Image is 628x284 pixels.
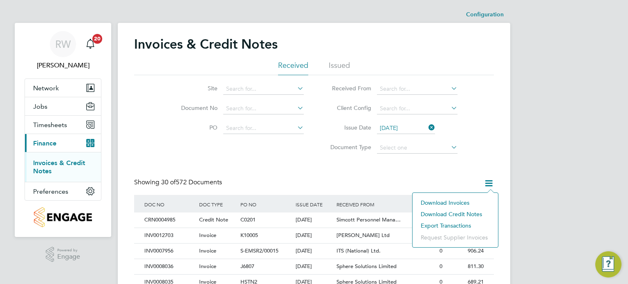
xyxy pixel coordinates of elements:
span: Sphere Solutions Limited [336,263,397,270]
div: DOC NO [142,195,197,214]
li: Request supplier invoices [417,232,494,243]
li: Issued [329,60,350,75]
span: K10005 [240,232,258,239]
span: Finance [33,139,56,147]
label: Document No [170,104,218,112]
div: AGE (DAYS) [403,195,444,214]
button: Jobs [25,97,101,115]
span: Timesheets [33,121,67,129]
a: RW[PERSON_NAME] [25,31,101,70]
span: 30 of [161,178,176,186]
span: ITS (National) Ltd. [336,247,381,254]
div: CRN0004985 [142,212,197,228]
div: [DATE] [294,244,335,259]
label: Document Type [324,143,371,151]
div: PO NO [238,195,293,214]
input: Search for... [223,83,304,95]
span: 572 Documents [161,178,222,186]
span: Credit Note [199,216,228,223]
div: [DATE] [294,228,335,243]
input: Select one [377,142,458,154]
div: DOC TYPE [197,195,238,214]
span: Preferences [33,188,68,195]
span: Engage [57,253,80,260]
a: Powered byEngage [46,247,81,262]
span: Invoice [199,263,216,270]
button: Finance [25,134,101,152]
div: INV0007956 [142,244,197,259]
div: INV0012703 [142,228,197,243]
li: Export transactions [417,220,494,231]
input: Select one [377,123,435,134]
input: Search for... [377,103,458,114]
li: Download invoices [417,197,494,208]
button: Engage Resource Center [595,251,621,277]
span: S-EMSR2/00015 [240,247,278,254]
li: Download credit notes [417,208,494,220]
a: 20 [82,31,99,57]
span: Simcott Personnel Mana… [336,216,401,223]
li: Configuration [466,7,504,23]
img: countryside-properties-logo-retina.png [34,207,92,227]
div: 906.24 [444,244,486,259]
label: PO [170,124,218,131]
div: ISSUE DATE [294,195,335,214]
div: Showing [134,178,224,187]
a: Invoices & Credit Notes [33,159,85,175]
span: RW [55,39,71,49]
input: Search for... [223,103,304,114]
div: [DATE] [294,259,335,274]
nav: Main navigation [15,23,111,237]
span: 20 [92,34,102,44]
div: INV0008036 [142,259,197,274]
span: Jobs [33,103,47,110]
div: RECEIVED FROM [334,195,403,214]
div: 811.30 [444,259,486,274]
div: Finance [25,152,101,182]
input: Search for... [223,123,304,134]
li: Received [278,60,308,75]
span: 0 [440,247,442,254]
span: Invoice [199,247,216,254]
span: Network [33,84,59,92]
span: C0201 [240,216,256,223]
label: Client Config [324,104,371,112]
button: Timesheets [25,116,101,134]
label: Received From [324,85,371,92]
div: [DATE] [294,212,335,228]
span: [PERSON_NAME] Ltd [336,232,390,239]
span: Powered by [57,247,80,254]
h2: Invoices & Credit Notes [134,36,278,52]
label: Site [170,85,218,92]
button: Preferences [25,182,101,200]
button: Network [25,79,101,97]
span: J6807 [240,263,254,270]
span: Richard Walsh [25,60,101,70]
span: 0 [440,263,442,270]
a: Go to home page [25,207,101,227]
input: Search for... [377,83,458,95]
span: Invoice [199,232,216,239]
label: Issue Date [324,124,371,131]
